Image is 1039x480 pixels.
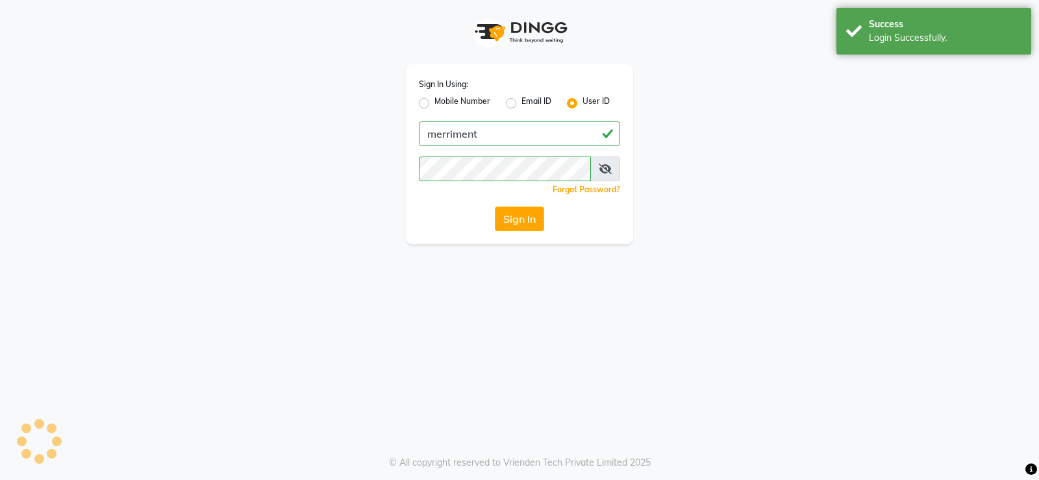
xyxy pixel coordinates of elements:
[582,95,610,111] label: User ID
[521,95,551,111] label: Email ID
[468,13,571,51] img: logo1.svg
[419,121,620,146] input: Username
[495,207,544,231] button: Sign In
[869,31,1021,45] div: Login Successfully.
[419,157,591,181] input: Username
[869,18,1021,31] div: Success
[553,184,620,194] a: Forgot Password?
[434,95,490,111] label: Mobile Number
[419,79,468,90] label: Sign In Using:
